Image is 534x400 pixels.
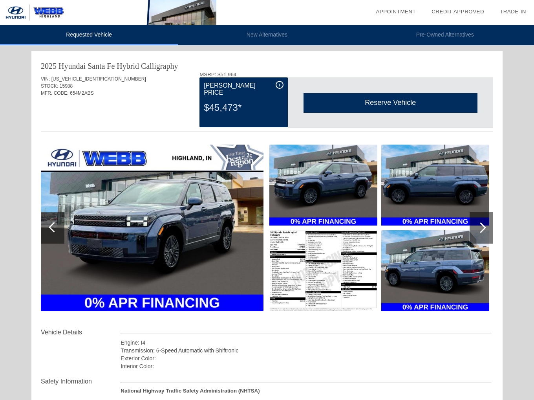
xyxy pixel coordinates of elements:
[41,90,69,96] span: MFR. CODE:
[204,81,283,97] div: [PERSON_NAME] Price
[304,93,477,112] div: Reserve Vehicle
[376,9,416,15] a: Appointment
[500,9,526,15] a: Trade-In
[60,83,73,89] span: 15988
[269,230,377,311] img: fc7ec500-c4dc-4e2e-9c69-c68f23e19a85.jpg
[269,145,377,226] img: de1493e6-7abd-49b4-99d4-29b707c8a009.jpg
[204,97,283,118] div: $45,473*
[121,339,492,347] div: Engine: I4
[121,354,492,362] div: Exterior Color:
[51,76,146,82] span: [US_VEHICLE_IDENTIFICATION_NUMBER]
[432,9,484,15] a: Credit Approved
[41,145,263,311] img: 3110deea-4ef0-4ad5-a0b9-8fb3174150ba.jpg
[41,83,58,89] span: STOCK:
[199,72,493,77] div: MSRP: $51,964
[41,61,139,72] div: 2025 Hyundai Santa Fe Hybrid
[41,328,121,337] div: Vehicle Details
[356,25,534,45] li: Pre-Owned Alternatives
[41,108,493,121] div: Quoted on [DATE] 12:41:36 PM
[41,377,121,386] div: Safety Information
[178,25,356,45] li: New Alternatives
[121,388,260,394] strong: National Highway Traffic Safety Administration (NHTSA)
[141,61,178,72] div: Calligraphy
[41,76,50,82] span: VIN:
[381,230,489,311] img: 243daa79-dc52-47e1-96c5-c91a56d6e509.jpg
[381,145,489,226] img: 97a09a4a-8055-462b-be67-506497ba08fe.jpg
[121,362,492,370] div: Interior Color:
[121,347,492,354] div: Transmission: 6-Speed Automatic with Shiftronic
[279,82,280,88] span: i
[70,90,94,96] span: 654M2ABS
